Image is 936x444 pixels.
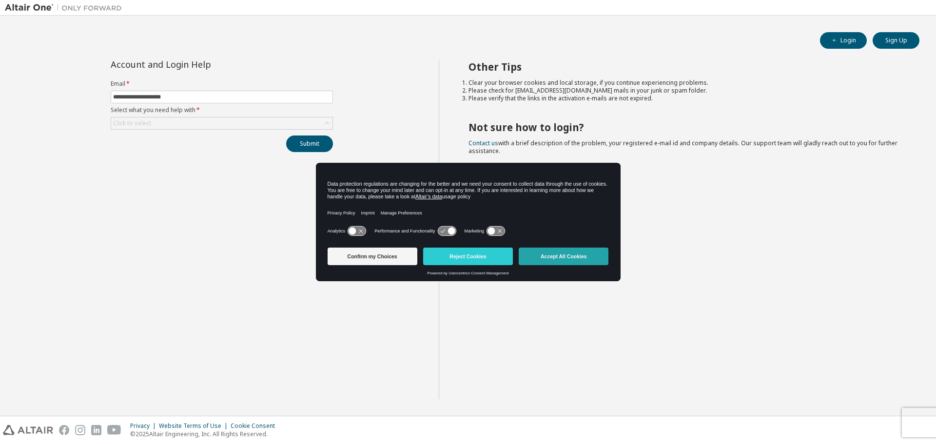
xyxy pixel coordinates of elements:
li: Clear your browser cookies and local storage, if you continue experiencing problems. [468,79,902,87]
img: linkedin.svg [91,425,101,435]
a: Contact us [468,139,498,147]
img: facebook.svg [59,425,69,435]
img: Altair One [5,3,127,13]
div: Click to select [113,119,151,127]
div: Click to select [111,117,332,129]
button: Submit [286,135,333,152]
h2: Other Tips [468,60,902,73]
img: altair_logo.svg [3,425,53,435]
li: Please check for [EMAIL_ADDRESS][DOMAIN_NAME] mails in your junk or spam folder. [468,87,902,95]
label: Email [111,80,333,88]
h2: Not sure how to login? [468,121,902,134]
button: Sign Up [873,32,919,49]
p: © 2025 Altair Engineering, Inc. All Rights Reserved. [130,430,281,438]
img: youtube.svg [107,425,121,435]
div: Website Terms of Use [159,422,231,430]
li: Please verify that the links in the activation e-mails are not expired. [468,95,902,102]
label: Select what you need help with [111,106,333,114]
div: Cookie Consent [231,422,281,430]
div: Privacy [130,422,159,430]
img: instagram.svg [75,425,85,435]
button: Login [820,32,867,49]
div: Account and Login Help [111,60,289,68]
span: with a brief description of the problem, your registered e-mail id and company details. Our suppo... [468,139,897,155]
